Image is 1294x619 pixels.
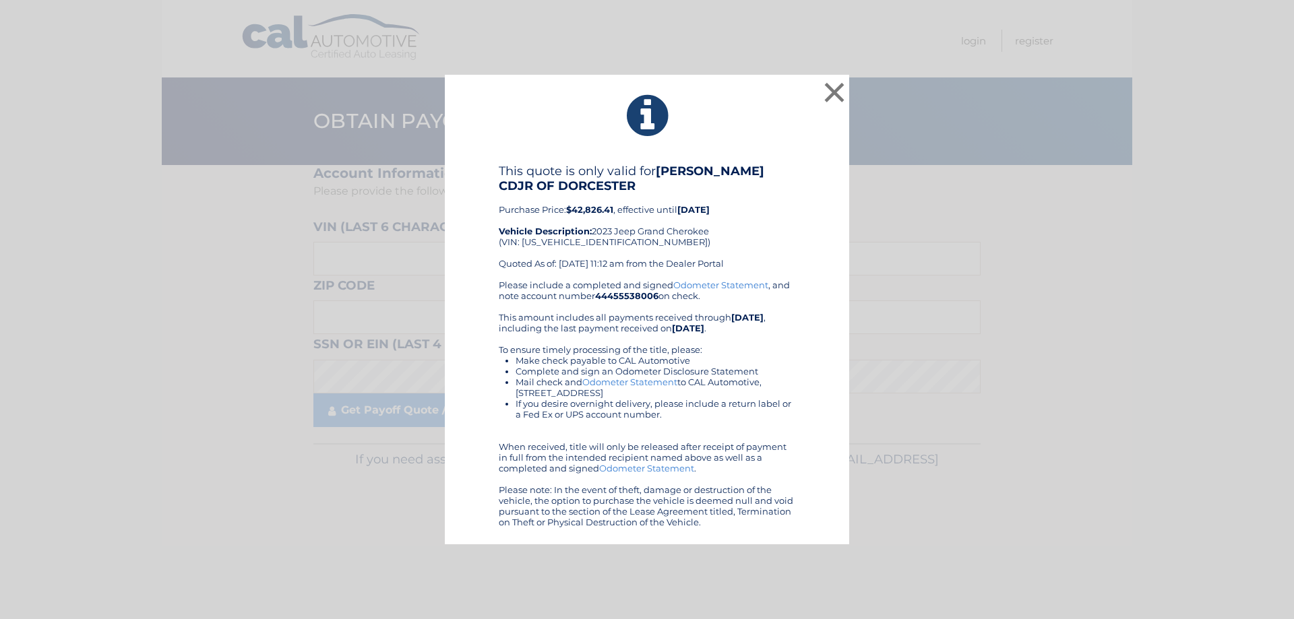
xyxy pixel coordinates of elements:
b: [DATE] [731,312,764,323]
li: Make check payable to CAL Automotive [516,355,795,366]
a: Odometer Statement [599,463,694,474]
a: Odometer Statement [673,280,768,290]
li: If you desire overnight delivery, please include a return label or a Fed Ex or UPS account number. [516,398,795,420]
li: Mail check and to CAL Automotive, [STREET_ADDRESS] [516,377,795,398]
button: × [821,79,848,106]
div: Please include a completed and signed , and note account number on check. This amount includes al... [499,280,795,527]
strong: Vehicle Description: [499,226,592,236]
a: Odometer Statement [582,377,677,387]
b: 44455538006 [595,290,658,301]
b: $42,826.41 [566,204,613,215]
b: [DATE] [677,204,710,215]
div: Purchase Price: , effective until 2023 Jeep Grand Cherokee (VIN: [US_VEHICLE_IDENTIFICATION_NUMBE... [499,164,795,280]
b: [PERSON_NAME] CDJR OF DORCESTER [499,164,764,193]
li: Complete and sign an Odometer Disclosure Statement [516,366,795,377]
h4: This quote is only valid for [499,164,795,193]
b: [DATE] [672,323,704,333]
